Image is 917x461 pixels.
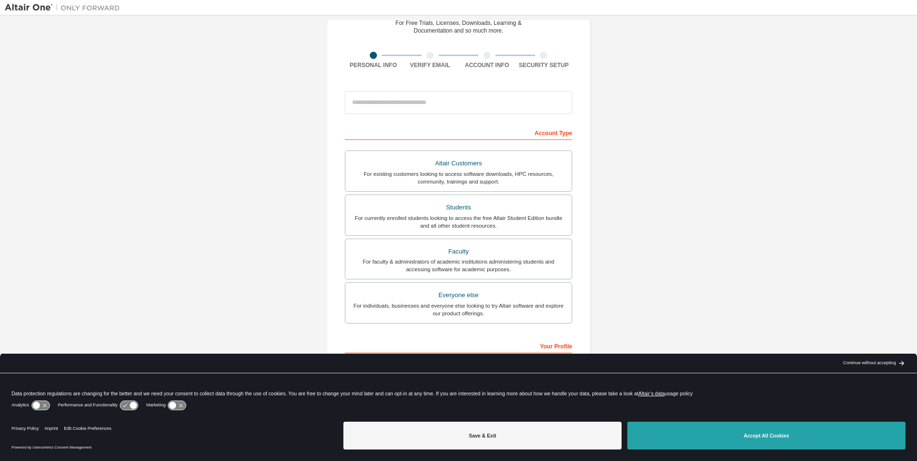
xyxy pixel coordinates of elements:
div: Security Setup [516,61,573,69]
div: Altair Customers [351,157,566,170]
div: For individuals, businesses and everyone else looking to try Altair software and explore our prod... [351,302,566,317]
div: Verify Email [402,61,459,69]
div: Students [351,201,566,214]
div: Account Info [458,61,516,69]
div: For existing customers looking to access software downloads, HPC resources, community, trainings ... [351,170,566,185]
div: For faculty & administrators of academic institutions administering students and accessing softwa... [351,258,566,273]
div: Account Type [345,125,572,140]
div: Personal Info [345,61,402,69]
div: Your Profile [345,338,572,353]
div: For Free Trials, Licenses, Downloads, Learning & Documentation and so much more. [396,19,522,35]
div: Everyone else [351,288,566,302]
div: Faculty [351,245,566,258]
div: For currently enrolled students looking to access the free Altair Student Edition bundle and all ... [351,214,566,230]
img: Altair One [5,3,125,12]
